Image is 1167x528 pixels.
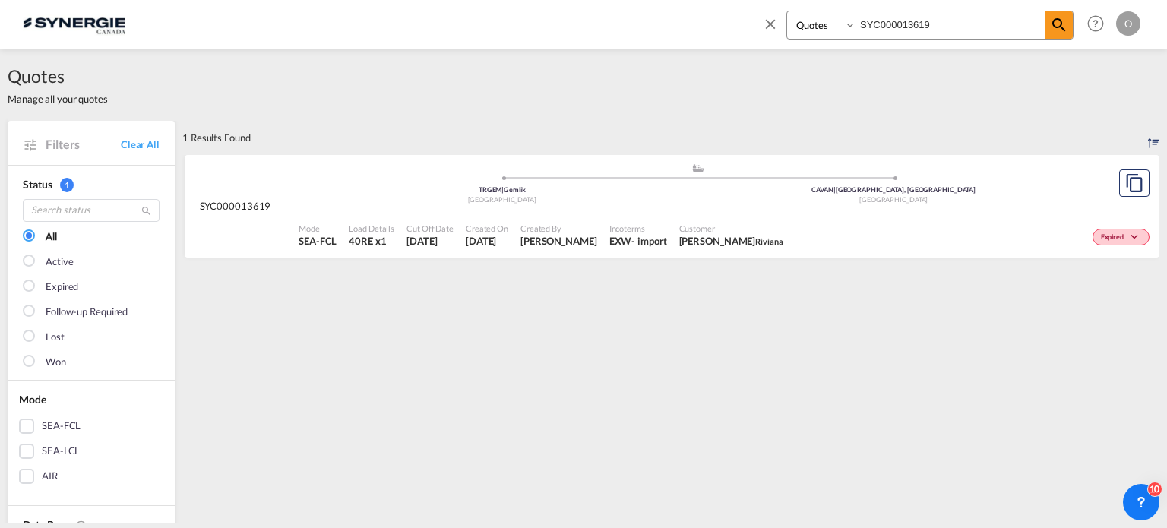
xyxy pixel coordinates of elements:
div: O [1116,11,1140,36]
div: Sort by: Created On [1148,121,1159,154]
button: Copy Quote [1119,169,1150,197]
span: Mode [299,223,337,234]
span: Load Details [349,223,394,234]
span: TRGEM Gemlik [479,185,526,194]
span: | [833,185,836,194]
span: | [501,185,504,194]
span: Created On [466,223,508,234]
div: SEA-FCL [42,419,81,434]
div: EXW import [609,234,667,248]
span: Mode [19,393,46,406]
md-icon: icon-chevron-down [1127,233,1146,242]
div: Expired [46,280,78,295]
div: - import [631,234,666,248]
a: Clear All [121,138,160,151]
div: Change Status Here [1093,229,1150,245]
span: Filters [46,136,121,153]
span: 29 Jul 2025 [466,234,508,248]
md-icon: assets/icons/custom/copyQuote.svg [1125,174,1143,192]
div: SEA-LCL [42,444,80,459]
md-icon: assets/icons/custom/ship-fill.svg [689,164,707,172]
div: Help [1083,11,1116,38]
md-checkbox: SEA-FCL [19,419,163,434]
span: Help [1083,11,1108,36]
span: [GEOGRAPHIC_DATA] [859,195,928,204]
div: Won [46,355,66,370]
md-icon: icon-close [762,15,779,32]
input: Search status [23,199,160,222]
span: Manage all your quotes [8,92,108,106]
div: EXW [609,234,632,248]
div: All [46,229,57,245]
md-checkbox: SEA-LCL [19,444,163,459]
span: icon-close [762,11,786,47]
span: 29 Jul 2025 [406,234,454,248]
span: SYC000013619 [200,199,271,213]
span: 40RE x 1 [349,234,394,248]
div: AIR [42,469,58,484]
span: 1 [60,178,74,192]
span: Incoterms [609,223,667,234]
div: Lost [46,330,65,345]
div: Follow-up Required [46,305,128,320]
span: Rosa Ho [520,234,597,248]
span: Yassine Cherkaoui Riviana [679,234,783,248]
span: Cut Off Date [406,223,454,234]
div: Active [46,255,73,270]
md-checkbox: AIR [19,469,163,484]
input: Enter Quotation Number [856,11,1045,38]
div: 1 Results Found [182,121,251,154]
div: SYC000013619 assets/icons/custom/ship-fill.svgassets/icons/custom/roll-o-plane.svgOriginGemlik Tu... [185,155,1159,258]
span: Status [23,178,52,191]
span: Expired [1101,232,1127,243]
span: CAVAN [GEOGRAPHIC_DATA], [GEOGRAPHIC_DATA] [811,185,976,194]
span: SEA-FCL [299,234,337,248]
span: Quotes [8,64,108,88]
md-icon: icon-magnify [141,205,152,217]
span: Riviana [755,236,783,246]
span: [GEOGRAPHIC_DATA] [468,195,536,204]
img: 1f56c880d42311ef80fc7dca854c8e59.png [23,7,125,41]
span: icon-magnify [1045,11,1073,39]
span: Customer [679,223,783,234]
div: Status 1 [23,177,160,192]
md-icon: icon-magnify [1050,16,1068,34]
span: Created By [520,223,597,234]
